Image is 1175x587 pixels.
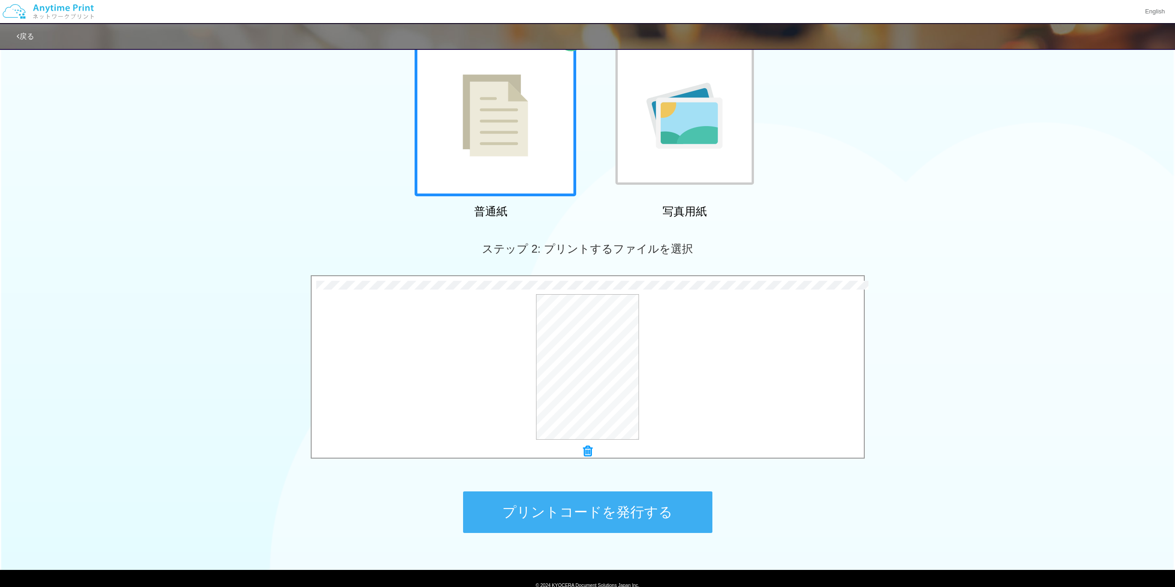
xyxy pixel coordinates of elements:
button: プリントコードを発行する [463,491,712,533]
h2: 写真用紙 [604,206,765,218]
a: 戻る [17,32,34,40]
h2: 普通紙 [410,206,572,218]
img: plain-paper.png [463,74,528,157]
img: photo-paper.png [646,83,723,149]
span: ステップ 2: プリントするファイルを選択 [482,242,693,255]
